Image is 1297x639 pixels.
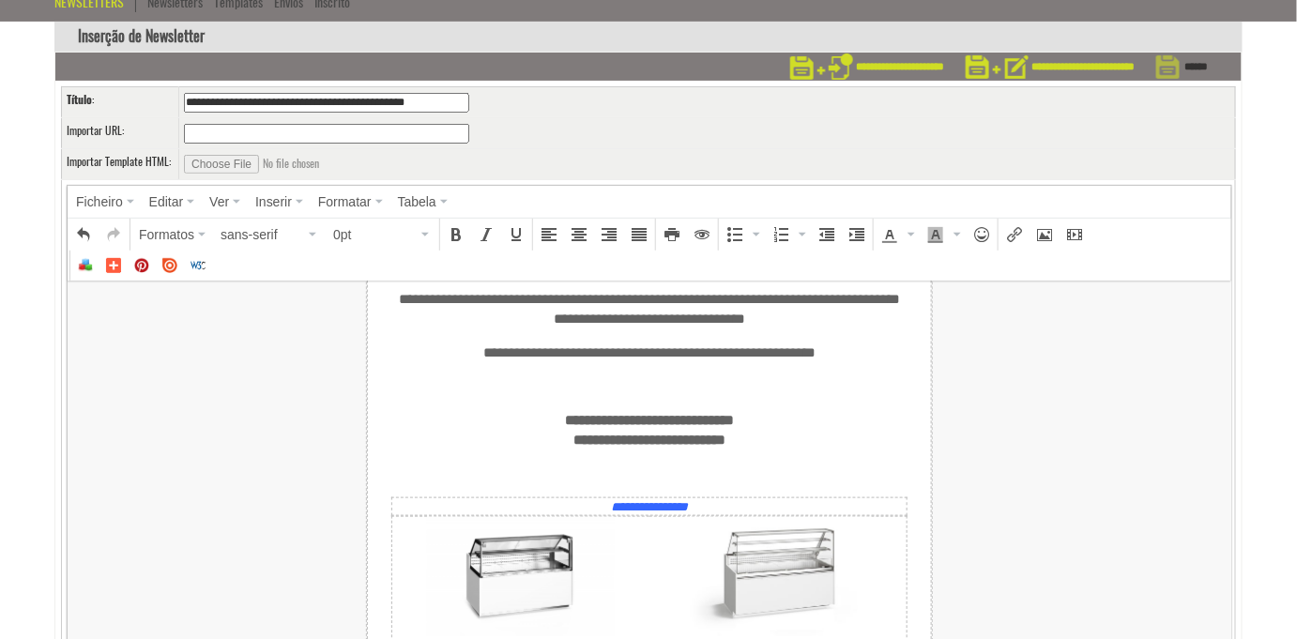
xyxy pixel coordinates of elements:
[67,154,169,170] label: Importar Template HTML
[100,252,127,279] div: Insert Addthis
[968,221,996,249] div: Emoticons
[99,221,128,249] div: Redo
[62,87,179,118] td: :
[843,221,871,249] div: Increase indent
[472,221,500,249] div: Italic
[62,149,179,180] td: :
[595,221,623,249] div: Align right
[398,194,436,209] span: Tabela
[876,221,920,249] div: Text color
[149,194,184,209] span: Editar
[76,194,123,209] span: Ficheiro
[535,221,563,249] div: Align left
[922,221,966,249] div: Background color
[255,194,292,209] span: Inserir
[67,92,92,108] label: Título
[78,26,205,46] nobr: Inserção de Newsletter
[139,227,194,242] span: Formatos
[221,225,305,244] span: sans-serif
[1000,221,1029,249] div: Insert/edit link
[62,118,179,149] td: :
[318,194,372,209] span: Formatar
[442,221,470,249] div: Bold
[688,221,716,249] div: Preview
[721,221,765,249] div: Bullet list
[214,221,325,249] div: Font Family
[209,194,229,209] span: Ver
[69,221,98,249] div: Undo
[1060,221,1089,249] div: Insert/edit media
[565,221,593,249] div: Align center
[72,252,99,279] div: Insert Component
[157,252,183,279] div: Insert Issuu
[185,252,211,279] div: W3C Validator
[502,221,530,249] div: Underline
[767,221,811,249] div: Numbered list
[1030,221,1059,249] div: Insert/edit image
[129,252,155,279] div: Insert Pinterest
[625,221,653,249] div: Justify
[67,123,122,139] label: Importar URL
[813,221,841,249] div: Decrease indent
[658,221,686,249] div: Print
[327,221,437,249] div: Font Sizes
[333,225,418,244] span: 0pt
